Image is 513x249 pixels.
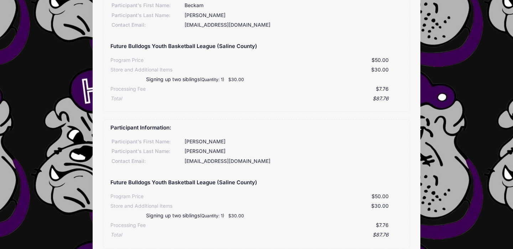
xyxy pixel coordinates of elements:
[122,95,389,102] div: $87.76
[183,12,403,19] div: [PERSON_NAME]
[110,2,183,9] div: Participant's First Name:
[110,43,257,50] h5: Future Bulldogs Youth Basketball League (Saline County)
[172,202,389,210] div: $30.00
[200,213,224,218] small: (Quantity: 1)
[183,148,403,155] div: [PERSON_NAME]
[146,222,389,229] div: $7.76
[110,180,257,186] h5: Future Bulldogs Youth Basketball League (Saline County)
[110,202,172,210] div: Store and Additional Items
[110,21,183,29] div: Contact Email:
[110,57,144,64] div: Program Price
[110,85,146,93] div: Processing Fee
[110,148,183,155] div: Participant's Last Name:
[132,76,306,83] div: Signing up two siblings
[146,85,389,93] div: $7.76
[110,158,183,165] div: Contact Email:
[110,66,172,74] div: Store and Additional Items
[110,193,144,200] div: Program Price
[372,193,389,199] span: $50.00
[228,213,244,218] small: $30.00
[110,125,403,131] h5: Participant Information:
[110,95,122,102] div: Total
[110,222,146,229] div: Processing Fee
[183,158,403,165] div: [EMAIL_ADDRESS][DOMAIN_NAME]
[183,2,403,9] div: Beckam
[172,66,389,74] div: $30.00
[122,231,389,239] div: $87.76
[110,231,122,239] div: Total
[372,57,389,63] span: $50.00
[110,138,183,145] div: Participant's First Name:
[200,77,224,82] small: (Quantity: 1)
[110,12,183,19] div: Participant's Last Name:
[183,138,403,145] div: [PERSON_NAME]
[228,77,244,82] small: $30.00
[132,212,306,219] div: Signing up two siblings
[183,21,403,29] div: [EMAIL_ADDRESS][DOMAIN_NAME]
